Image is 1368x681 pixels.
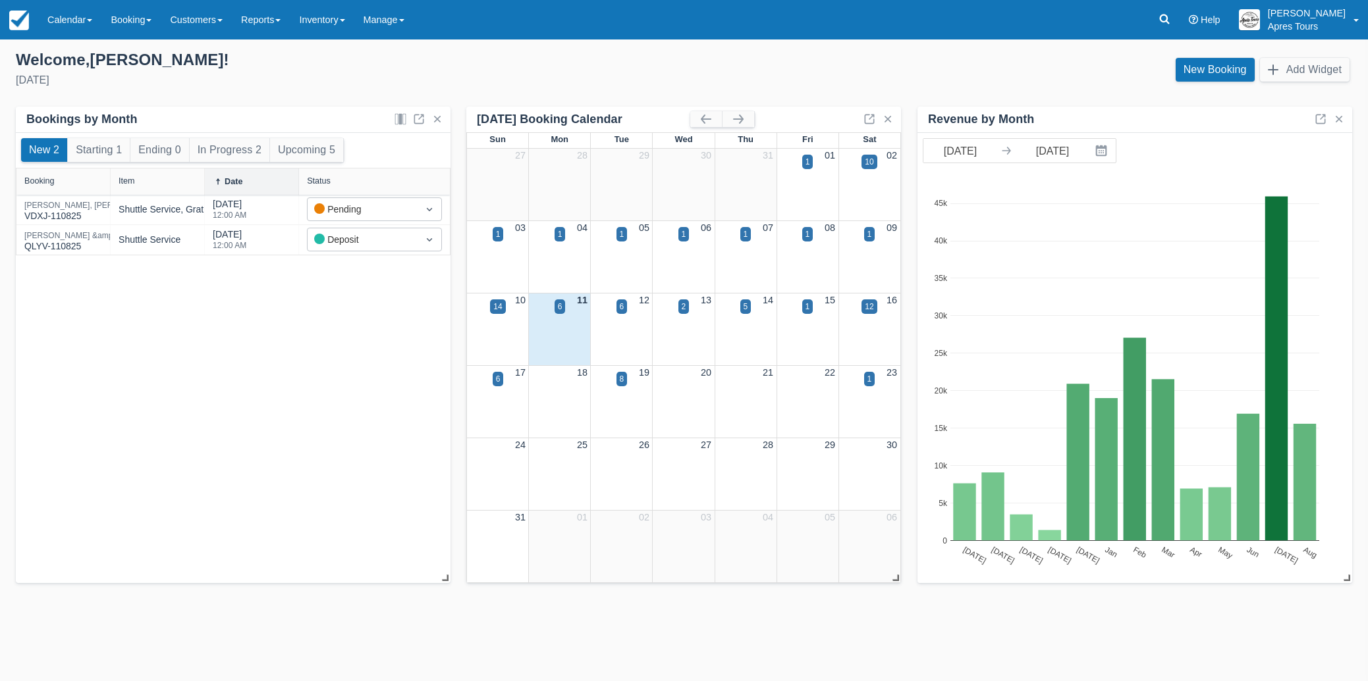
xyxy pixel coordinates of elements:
[1239,9,1260,30] img: A1
[887,367,897,378] a: 23
[24,201,250,223] div: VDXJ-110825
[802,134,813,144] span: Fri
[887,512,897,522] a: 06
[825,440,835,450] a: 29
[577,512,588,522] a: 01
[577,440,588,450] a: 25
[701,367,711,378] a: 20
[620,373,624,385] div: 8
[1268,20,1346,33] p: Apres Tours
[496,373,501,385] div: 6
[24,207,250,213] a: [PERSON_NAME], [PERSON_NAME] - CIBC Wood Gundy GrpVDXJ-110825
[558,301,562,313] div: 6
[423,203,436,216] span: Dropdown icon
[314,232,411,247] div: Deposit
[577,150,588,161] a: 28
[225,177,242,186] div: Date
[24,232,217,240] div: [PERSON_NAME] &amp; [PERSON_NAME] Wedding
[825,367,835,378] a: 22
[806,228,810,240] div: 1
[130,138,188,162] button: Ending 0
[1016,139,1089,163] input: End Date
[923,139,997,163] input: Start Date
[701,150,711,161] a: 30
[26,112,138,127] div: Bookings by Month
[515,440,526,450] a: 24
[825,295,835,305] a: 15
[639,295,649,305] a: 12
[615,134,629,144] span: Tue
[763,150,773,161] a: 31
[213,241,246,249] div: 12:00 AM
[701,512,711,522] a: 03
[314,202,411,216] div: Pending
[639,222,649,233] a: 05
[515,295,526,305] a: 10
[639,150,649,161] a: 29
[9,11,29,30] img: checkfront-main-nav-mini-logo.png
[213,228,246,257] div: [DATE]
[577,367,588,378] a: 18
[887,295,897,305] a: 16
[24,237,217,243] a: [PERSON_NAME] &amp; [PERSON_NAME] WeddingQLYV-110825
[620,301,624,313] div: 6
[763,440,773,450] a: 28
[744,228,748,240] div: 1
[16,50,674,70] div: Welcome , [PERSON_NAME] !
[865,156,873,168] div: 10
[639,367,649,378] a: 19
[24,201,250,209] div: [PERSON_NAME], [PERSON_NAME] - CIBC Wood Gundy Grp
[515,367,526,378] a: 17
[558,228,562,240] div: 1
[493,301,502,313] div: 14
[639,440,649,450] a: 26
[119,203,308,216] div: Shuttle Service, Gratuity, Misc. Shuttle Service
[887,150,897,161] a: 02
[682,301,686,313] div: 2
[825,222,835,233] a: 08
[1260,58,1350,82] button: Add Widget
[744,301,748,313] div: 5
[577,222,588,233] a: 04
[119,176,135,186] div: Item
[620,228,624,240] div: 1
[190,138,269,162] button: In Progress 2
[16,72,674,88] div: [DATE]
[1268,7,1346,20] p: [PERSON_NAME]
[515,150,526,161] a: 27
[863,134,876,144] span: Sat
[738,134,753,144] span: Thu
[674,134,692,144] span: Wed
[270,138,343,162] button: Upcoming 5
[119,233,180,247] div: Shuttle Service
[1176,58,1255,82] a: New Booking
[806,156,810,168] div: 1
[763,367,773,378] a: 21
[763,295,773,305] a: 14
[213,211,246,219] div: 12:00 AM
[477,112,690,127] div: [DATE] Booking Calendar
[551,134,568,144] span: Mon
[307,176,331,186] div: Status
[21,138,67,162] button: New 2
[887,440,897,450] a: 30
[515,512,526,522] a: 31
[24,232,217,253] div: QLYV-110825
[806,301,810,313] div: 1
[68,138,130,162] button: Starting 1
[515,222,526,233] a: 03
[867,373,872,385] div: 1
[1189,15,1198,24] i: Help
[1089,139,1116,163] button: Interact with the calendar and add the check-in date for your trip.
[639,512,649,522] a: 02
[887,222,897,233] a: 09
[496,228,501,240] div: 1
[825,512,835,522] a: 05
[865,301,873,313] div: 12
[867,228,872,240] div: 1
[701,222,711,233] a: 06
[682,228,686,240] div: 1
[928,112,1034,127] div: Revenue by Month
[825,150,835,161] a: 01
[701,440,711,450] a: 27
